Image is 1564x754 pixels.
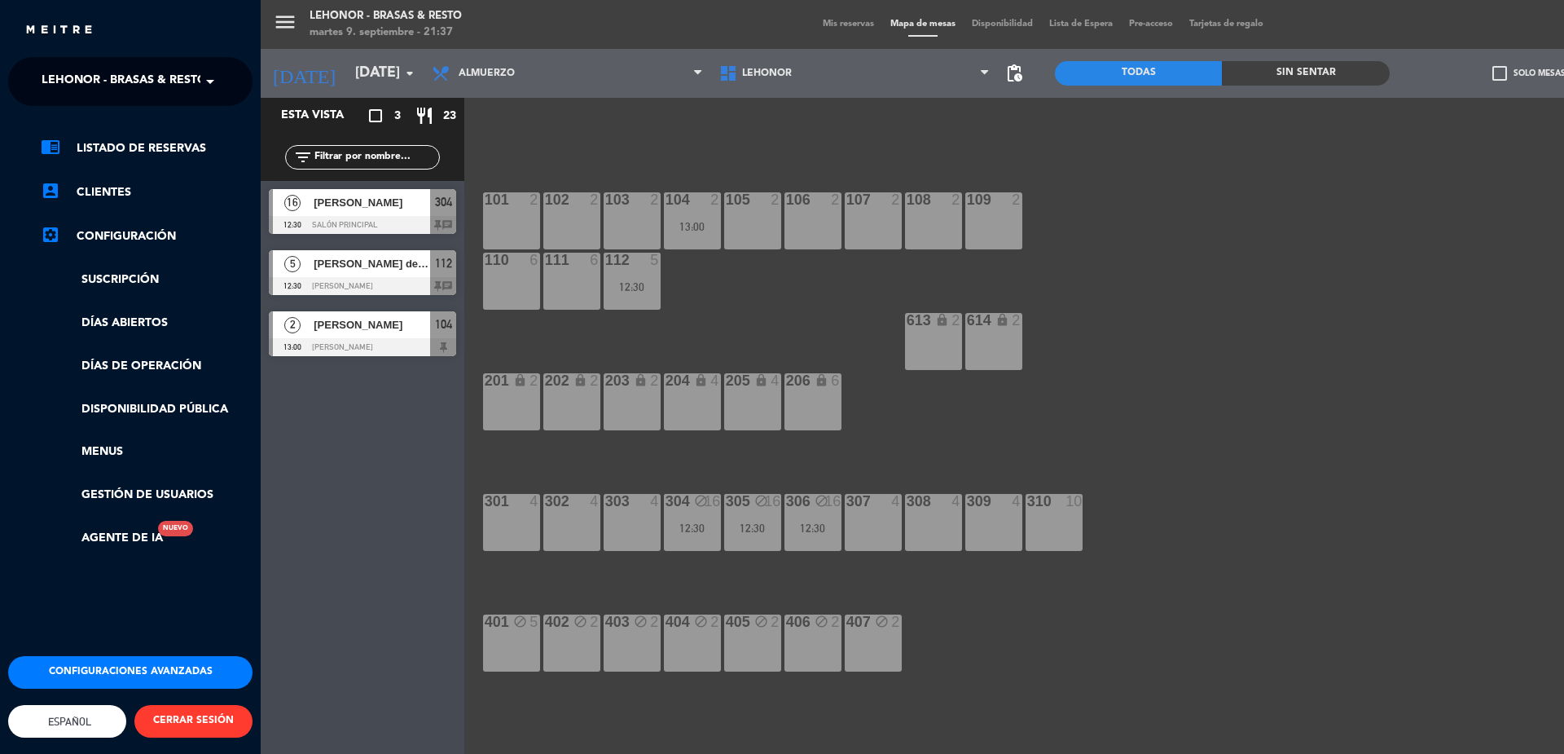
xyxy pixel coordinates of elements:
[41,137,60,157] i: chrome_reader_mode
[394,107,401,126] span: 3
[284,256,301,272] span: 5
[41,181,60,201] i: account_box
[314,255,430,272] span: [PERSON_NAME] del [PERSON_NAME]
[314,194,430,211] span: [PERSON_NAME]
[1004,64,1024,83] span: pending_actions
[134,705,253,738] button: CERRAR SESIÓN
[435,254,452,273] span: 112
[24,24,94,37] img: MEITRE
[41,443,253,461] a: Menus
[269,106,378,126] div: Esta vista
[42,64,207,99] span: Lehonor - Brasas & Resto
[158,521,193,536] div: Nuevo
[41,183,253,202] a: account_boxClientes
[41,227,253,246] a: Configuración
[435,192,452,212] span: 304
[41,529,163,548] a: Agente de IANuevo
[284,195,301,211] span: 16
[41,225,60,245] i: settings_applications
[8,656,253,689] button: Configuraciones avanzadas
[314,316,430,333] span: [PERSON_NAME]
[293,148,313,167] i: filter_list
[41,314,253,333] a: Días abiertos
[41,271,253,289] a: Suscripción
[41,400,253,419] a: Disponibilidad pública
[41,357,253,376] a: Días de Operación
[44,716,91,728] span: Español
[415,106,434,126] i: restaurant
[313,148,439,166] input: Filtrar por nombre...
[41,139,253,158] a: chrome_reader_modeListado de Reservas
[366,106,385,126] i: crop_square
[435,315,452,334] span: 104
[41,486,253,505] a: Gestión de usuarios
[443,107,456,126] span: 23
[284,317,301,333] span: 2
